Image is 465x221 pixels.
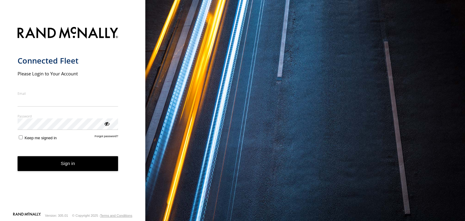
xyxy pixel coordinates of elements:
[18,91,118,96] label: Email
[18,56,118,66] h1: Connected Fleet
[18,26,118,41] img: Rand McNally
[18,114,118,118] label: Password
[18,156,118,171] button: Sign in
[18,23,128,212] form: main
[18,71,118,77] h2: Please Login to Your Account
[13,213,41,219] a: Visit our Website
[104,120,110,127] div: ViewPassword
[45,214,68,217] div: Version: 305.01
[72,214,132,217] div: © Copyright 2025 -
[25,136,57,140] span: Keep me signed in
[19,135,23,139] input: Keep me signed in
[95,134,118,140] a: Forgot password?
[100,214,132,217] a: Terms and Conditions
